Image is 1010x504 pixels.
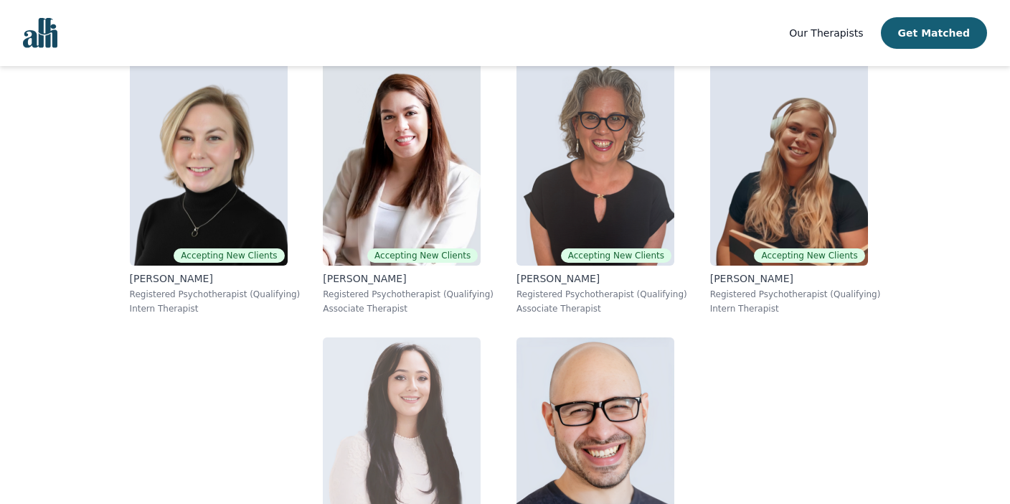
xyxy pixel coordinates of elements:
[710,303,881,314] p: Intern Therapist
[130,303,301,314] p: Intern Therapist
[130,271,301,286] p: [PERSON_NAME]
[311,47,505,326] a: Ava_PouyandehAccepting New Clients[PERSON_NAME]Registered Psychotherapist (Qualifying)Associate T...
[516,59,674,266] img: Susan_Albaum
[710,289,881,300] p: Registered Psychotherapist (Qualifying)
[323,271,494,286] p: [PERSON_NAME]
[710,271,881,286] p: [PERSON_NAME]
[130,59,288,266] img: Jocelyn_Crawford
[505,47,699,326] a: Susan_AlbaumAccepting New Clients[PERSON_NAME]Registered Psychotherapist (Qualifying)Associate Th...
[789,24,863,42] a: Our Therapists
[174,248,284,263] span: Accepting New Clients
[23,18,57,48] img: alli logo
[367,248,478,263] span: Accepting New Clients
[118,47,312,326] a: Jocelyn_CrawfordAccepting New Clients[PERSON_NAME]Registered Psychotherapist (Qualifying)Intern T...
[881,17,987,49] button: Get Matched
[516,271,687,286] p: [PERSON_NAME]
[561,248,671,263] span: Accepting New Clients
[754,248,864,263] span: Accepting New Clients
[130,289,301,300] p: Registered Psychotherapist (Qualifying)
[699,47,892,326] a: Emerald_WeningerAccepting New Clients[PERSON_NAME]Registered Psychotherapist (Qualifying)Intern T...
[789,27,863,39] span: Our Therapists
[323,59,481,266] img: Ava_Pouyandeh
[516,289,687,300] p: Registered Psychotherapist (Qualifying)
[323,303,494,314] p: Associate Therapist
[516,303,687,314] p: Associate Therapist
[323,289,494,300] p: Registered Psychotherapist (Qualifying)
[710,59,868,266] img: Emerald_Weninger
